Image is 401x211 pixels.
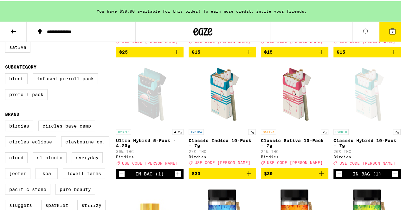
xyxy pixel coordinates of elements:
label: Cloud [5,151,28,162]
p: SATIVA [261,128,276,134]
label: Jeeter [5,167,30,178]
a: Open page for Classic Sativa 10-Pack - 7g from Birdies [261,61,328,167]
label: Circles Base Camp [38,119,95,130]
span: $15 [264,48,273,53]
legend: Brand [5,110,19,115]
label: STIIIZY [77,199,106,209]
button: Add to bag [261,45,328,56]
span: USE CODE [PERSON_NAME] [122,160,178,164]
a: Open page for Ultra Hybrid 5-Pack - 4.20g from Birdies [116,61,184,167]
label: Claybourne Co. [61,135,109,146]
p: Ultra Hybrid 5-Pack - 4.20g [116,137,184,147]
div: Birdies [261,154,328,158]
label: Pacific Stone [5,183,50,194]
span: $30 [192,170,200,175]
label: Preroll Pack [5,88,48,99]
span: You have $30.00 available for this order! To earn more credit, [97,8,254,12]
label: Everyday [72,151,103,162]
span: $25 [119,48,128,53]
button: Increment [392,169,398,176]
p: HYBRID [333,128,349,134]
label: Infused Preroll Pack [33,72,98,83]
div: In Bag (1) [135,170,164,175]
button: Add to bag [333,45,401,56]
p: 7g [248,128,256,134]
button: Add to bag [189,167,256,178]
label: Sativa [5,41,30,51]
label: Birdies [5,119,33,130]
p: HYBRID [116,128,131,134]
img: Birdies - Classic Indica 10-Pack - 7g [191,61,254,125]
div: Birdies [333,154,401,158]
span: USE CODE [PERSON_NAME] [195,160,250,164]
div: In Bag (1) [353,170,381,175]
button: Decrement [119,169,125,176]
p: 7g [393,128,401,134]
label: Sluggers [5,199,36,209]
p: 30% THC [116,148,184,152]
p: 26% THC [333,148,401,152]
p: Classic Indica 10-Pack - 7g [189,137,256,147]
p: 27% THC [189,148,256,152]
a: Open page for Classic Indica 10-Pack - 7g from Birdies [189,61,256,167]
label: Circles Eclipse [5,135,56,146]
legend: Subcategory [5,63,36,68]
div: Birdies [116,154,184,158]
button: Add to bag [116,45,184,56]
span: 2 [391,29,393,33]
span: Hi. Need any help? [4,4,46,10]
label: El Blunto [33,151,67,162]
button: Add to bag [261,167,328,178]
span: $30 [264,170,273,175]
button: Add to bag [189,45,256,56]
span: invite your friends. [254,8,309,12]
img: Birdies - Classic Sativa 10-Pack - 7g [263,61,326,125]
p: Classic Sativa 10-Pack - 7g [261,137,328,147]
span: USE CODE [PERSON_NAME] [267,160,323,164]
label: Koa [36,167,58,178]
a: Open page for Classic Hybrid 10-Pack - 7g from Birdies [333,61,401,167]
div: Birdies [189,154,256,158]
button: Increment [175,169,181,176]
span: $15 [337,48,345,53]
p: 7g [321,128,328,134]
span: USE CODE [PERSON_NAME] [340,160,395,164]
p: 24% THC [261,148,328,152]
button: Decrement [336,169,342,176]
label: Lowell Farms [63,167,105,178]
p: 4.2g [172,128,184,134]
p: INDICA [189,128,204,134]
label: Pure Beauty [55,183,95,194]
p: Classic Hybrid 10-Pack - 7g [333,137,401,147]
label: Sparkiez [41,199,72,209]
label: Blunt [5,72,28,83]
span: $15 [192,48,200,53]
